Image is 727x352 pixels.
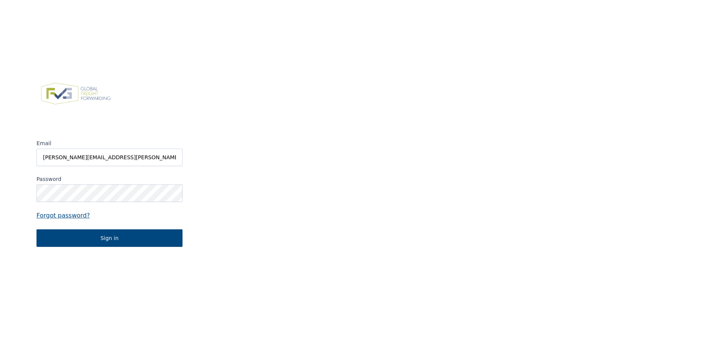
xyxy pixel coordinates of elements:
label: Email [37,139,183,147]
input: Email [37,149,183,166]
label: Password [37,175,183,183]
button: Sign in [37,229,183,247]
img: FVG - Global freight forwarding [37,78,115,109]
a: Forgot password? [37,211,183,220]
